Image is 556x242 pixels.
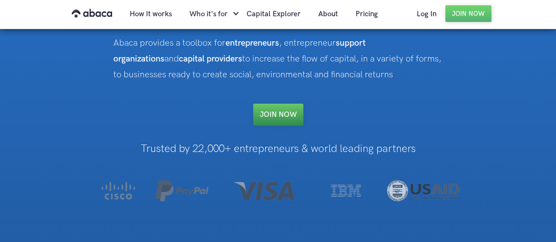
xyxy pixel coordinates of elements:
[113,35,443,83] div: Abaca provides a toolbox for , entrepreneur and to increase the flow of capital, in a variety of ...
[445,5,491,22] a: Join Now
[84,143,473,155] h1: Trusted by 22,000+ entrepreneurs & world leading partners
[253,104,303,126] a: Join NOW
[179,54,242,64] strong: capital providers
[225,38,279,48] strong: entrepreneurs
